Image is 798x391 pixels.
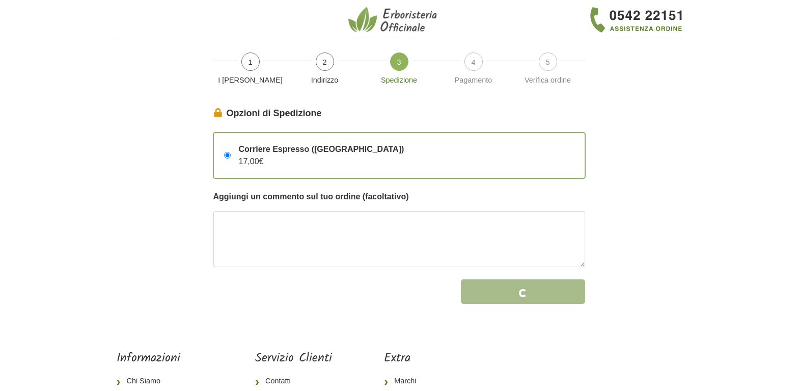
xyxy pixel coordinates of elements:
input: Corriere Espresso ([GEOGRAPHIC_DATA])17,00€ [224,152,231,159]
span: 2 [316,53,334,71]
legend: Opzioni di Spedizione [213,107,585,120]
span: Corriere Espresso ([GEOGRAPHIC_DATA]) [239,143,404,155]
h5: Informazioni [117,351,203,366]
a: Chi Siamo [117,374,203,389]
p: Indirizzo [292,75,358,86]
span: 1 [241,53,260,71]
p: I [PERSON_NAME] [217,75,284,86]
div: 17,00€ [231,143,404,168]
strong: Aggiungi un commento sul tuo ordine (facoltativo) [213,192,409,201]
iframe: fb:page Facebook Social Plugin [503,351,681,387]
h5: Servizio Clienti [255,351,332,366]
a: Marchi [384,374,451,389]
a: Contatti [255,374,332,389]
img: Erboristeria Officinale [348,6,440,34]
h5: Extra [384,351,451,366]
p: Spedizione [366,75,432,86]
span: 3 [390,53,408,71]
